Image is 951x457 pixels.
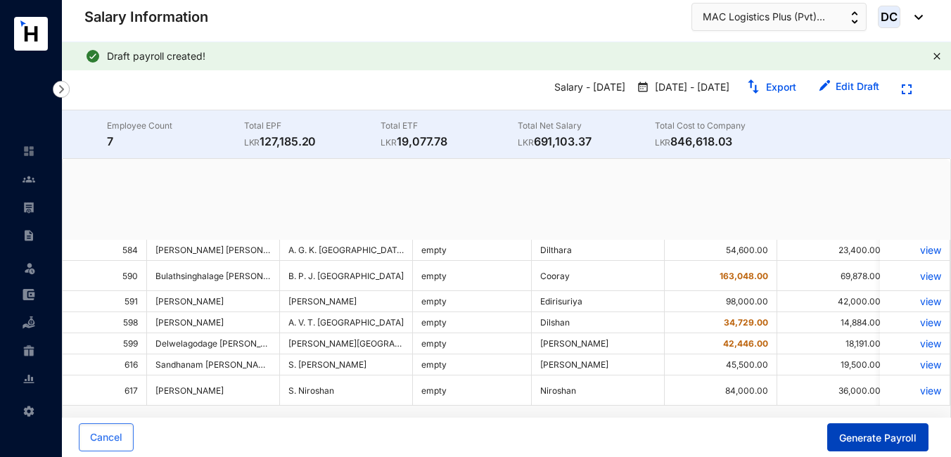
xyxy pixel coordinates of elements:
[777,261,890,291] td: 69,878.00
[851,11,858,24] img: up-down-arrow.74152d26bf9780fbf563ca9c90304185.svg
[703,9,825,25] span: MAC Logistics Plus (Pvt)...
[532,333,665,354] td: [PERSON_NAME]
[11,221,45,250] li: Contracts
[11,309,45,337] li: Loan
[532,291,665,312] td: Edirisuriya
[63,261,147,291] td: 590
[766,81,796,93] a: Export
[413,261,532,291] td: empty
[532,240,665,261] td: Dilthara
[413,354,532,375] td: empty
[155,338,288,349] span: Delwelagodage [PERSON_NAME]
[819,80,830,91] img: edit.b4a5041f3f6abf5ecd95e844d29cd5d6.svg
[280,375,413,406] td: S. Niroshan
[381,119,518,133] p: Total ETF
[280,291,413,312] td: [PERSON_NAME]
[280,261,413,291] td: B. P. J. [GEOGRAPHIC_DATA]
[107,49,927,63] div: Draft payroll created!
[155,271,402,281] span: Bulathsinghalage [PERSON_NAME] Jayavilal [PERSON_NAME]
[888,270,941,282] a: view
[532,261,665,291] td: Cooray
[532,354,665,375] td: [PERSON_NAME]
[518,136,534,150] p: LKR
[518,133,655,150] p: 691,103.37
[888,385,941,397] a: view
[11,365,45,393] li: Reports
[532,312,665,333] td: Dilshan
[746,79,760,94] img: export.331d0dd4d426c9acf19646af862b8729.svg
[532,375,665,406] td: Niroshan
[777,312,890,333] td: 14,884.00
[23,201,35,214] img: payroll-unselected.b590312f920e76f0c668.svg
[777,333,890,354] td: 18,191.00
[244,119,381,133] p: Total EPF
[413,375,532,406] td: empty
[23,145,35,157] img: home-unselected.a29eae3204392db15eaf.svg
[79,423,134,451] button: Cancel
[23,345,35,357] img: gratuity-unselected.a8c340787eea3cf492d7.svg
[84,48,101,65] img: alert-icon-success.755a801dcbde06256afb241ffe65d376.svg
[888,295,941,307] a: view
[11,193,45,221] li: Payroll
[777,375,890,406] td: 36,000.00
[665,291,777,312] td: 98,000.00
[11,281,45,309] li: Expenses
[11,137,45,165] li: Home
[888,359,941,371] a: view
[23,373,35,385] img: report-unselected.e6a6b4230fc7da01f883.svg
[777,291,890,312] td: 42,000.00
[691,3,867,31] button: MAC Logistics Plus (Pvt)...
[63,333,147,354] td: 599
[53,81,70,98] img: nav-icon-right.af6afadce00d159da59955279c43614e.svg
[23,261,37,275] img: leave-unselected.2934df6273408c3f84d9.svg
[881,11,898,23] span: DC
[23,405,35,418] img: settings-unselected.1febfda315e6e19643a1.svg
[839,431,917,445] span: Generate Payroll
[655,136,671,150] p: LKR
[413,333,532,354] td: empty
[888,316,941,328] a: view
[155,317,224,328] span: [PERSON_NAME]
[665,375,777,406] td: 84,000.00
[655,133,792,150] p: 846,618.03
[84,7,208,27] p: Salary Information
[649,80,729,96] p: [DATE] - [DATE]
[933,52,941,61] button: close
[63,354,147,375] td: 616
[888,244,941,256] a: view
[665,240,777,261] td: 54,600.00
[808,76,891,98] button: Edit Draft
[23,288,35,301] img: expense-unselected.2edcf0507c847f3e9e96.svg
[244,136,260,150] p: LKR
[381,136,397,150] p: LKR
[381,133,518,150] p: 19,077.78
[63,375,147,406] td: 617
[90,430,122,444] span: Cancel
[518,119,655,133] p: Total Net Salary
[723,338,768,349] span: 42,446.00
[888,337,941,349] a: view
[413,291,532,312] td: empty
[23,173,35,186] img: people-unselected.118708e94b43a90eceab.svg
[720,271,768,281] span: 163,048.00
[836,80,879,92] a: Edit Draft
[63,291,147,312] td: 591
[63,240,147,261] td: 584
[543,76,631,100] p: Salary - [DATE]
[280,354,413,375] td: S. [PERSON_NAME]
[735,76,808,98] button: Export
[902,84,912,94] img: expand.44ba77930b780aef2317a7ddddf64422.svg
[724,317,768,328] span: 34,729.00
[244,133,381,150] p: 127,185.20
[280,333,413,354] td: [PERSON_NAME][GEOGRAPHIC_DATA]
[413,240,532,261] td: empty
[413,312,532,333] td: empty
[665,354,777,375] td: 45,500.00
[280,240,413,261] td: A. G. K. [GEOGRAPHIC_DATA]
[107,133,244,150] p: 7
